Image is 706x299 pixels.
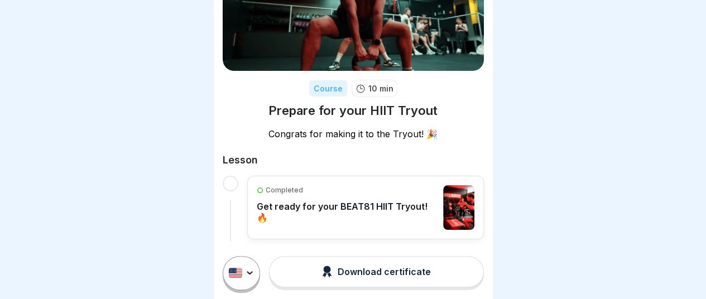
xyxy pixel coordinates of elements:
p: Completed [266,185,303,195]
div: Download certificate [322,266,431,278]
div: Course [309,80,347,97]
a: CompletedGet ready for your BEAT81 HIIT Tryout! 🔥 [257,185,474,230]
img: us.svg [229,268,242,278]
h2: Lesson [223,153,484,167]
p: Congrats for making it to the Tryout! 🎉 [223,128,484,140]
p: Get ready for your BEAT81 HIIT Tryout! 🔥 [257,201,438,223]
p: 10 min [368,83,393,94]
button: Download certificate [269,256,483,287]
h1: Prepare for your HIIT Tryout [268,103,438,119]
img: clwhsn9e700003b6v95sko0se.jpg [443,185,474,230]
